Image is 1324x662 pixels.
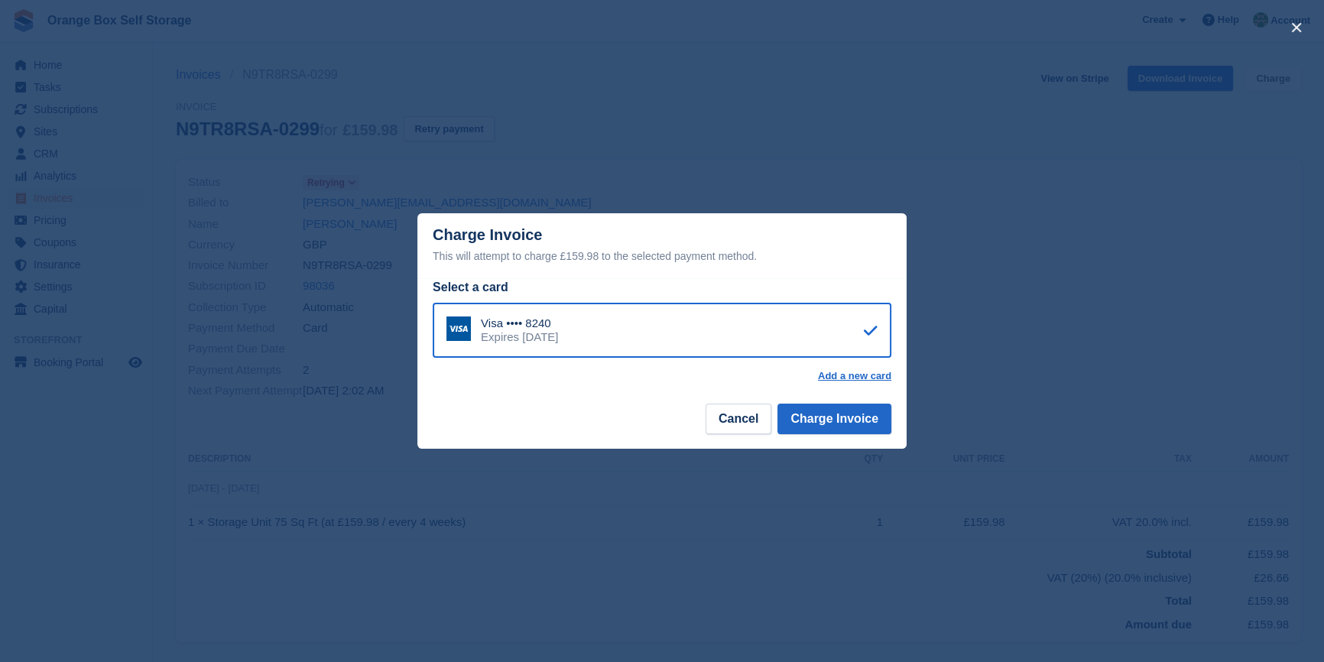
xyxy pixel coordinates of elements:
[446,316,471,341] img: Visa Logo
[706,404,771,434] button: Cancel
[433,226,891,265] div: Charge Invoice
[481,330,558,344] div: Expires [DATE]
[481,316,558,330] div: Visa •••• 8240
[777,404,891,434] button: Charge Invoice
[433,247,891,265] div: This will attempt to charge £159.98 to the selected payment method.
[433,278,891,297] div: Select a card
[1284,15,1309,40] button: close
[818,370,891,382] a: Add a new card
